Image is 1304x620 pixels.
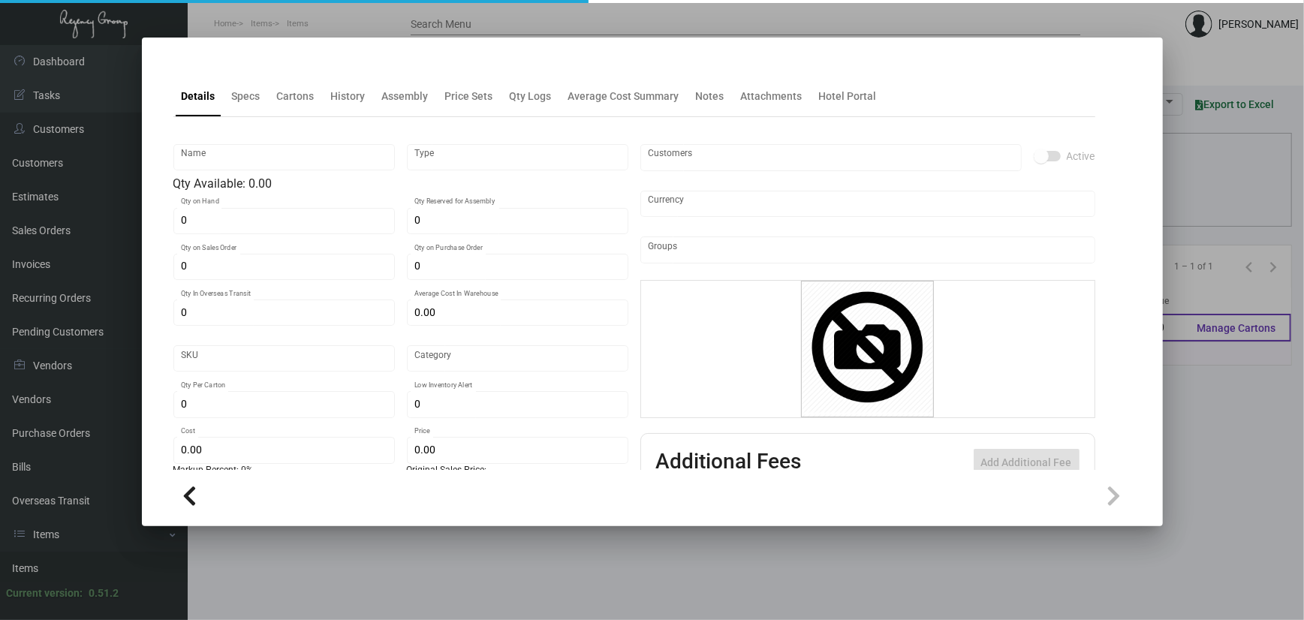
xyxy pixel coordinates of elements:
div: Price Sets [445,89,493,104]
div: Notes [696,89,724,104]
input: Add new.. [648,152,1013,164]
div: Current version: [6,585,83,601]
div: Attachments [741,89,803,104]
button: Add Additional Fee [974,449,1080,476]
div: Qty Available: 0.00 [173,175,628,193]
div: 0.51.2 [89,585,119,601]
h2: Additional Fees [656,449,802,476]
div: Cartons [277,89,315,104]
div: Assembly [382,89,429,104]
div: Hotel Portal [819,89,877,104]
div: Average Cost Summary [568,89,679,104]
div: History [331,89,366,104]
span: Add Additional Fee [981,456,1072,468]
div: Specs [232,89,260,104]
div: Qty Logs [510,89,552,104]
span: Active [1067,147,1095,165]
div: Details [182,89,215,104]
input: Add new.. [648,244,1087,256]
